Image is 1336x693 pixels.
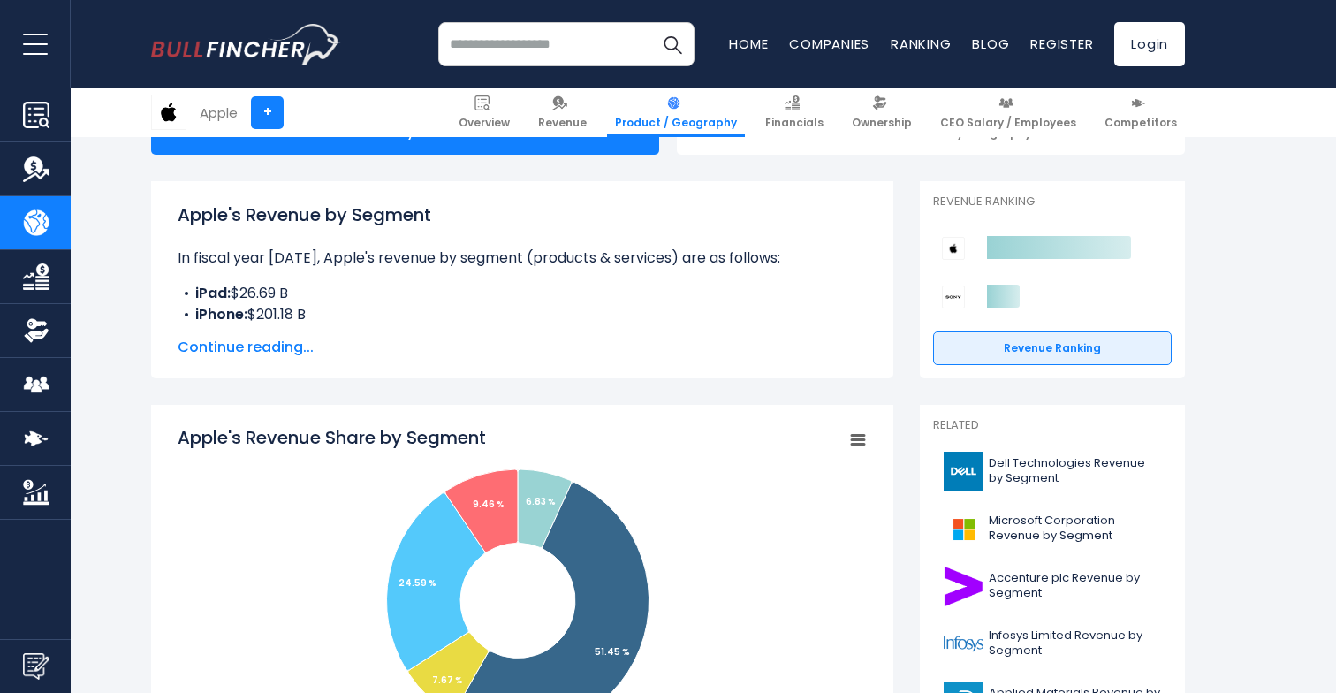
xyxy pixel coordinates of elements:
a: Home [729,34,768,53]
a: Accenture plc Revenue by Segment [933,562,1172,611]
span: Accenture plc Revenue by Segment [989,571,1161,601]
a: Microsoft Corporation Revenue by Segment [933,505,1172,553]
span: Microsoft Corporation Revenue by Segment [989,514,1161,544]
a: Go to homepage [151,24,341,65]
span: Overview [459,116,510,130]
b: iPad: [195,283,231,303]
li: $26.69 B [178,283,867,304]
span: Continue reading... [178,337,867,358]
span: Infosys Limited Revenue by Segment [989,628,1161,659]
tspan: Apple's Revenue Share by Segment [178,425,486,450]
img: ACN logo [944,567,983,606]
tspan: 9.46 % [473,498,505,511]
a: Ranking [891,34,951,53]
span: CEO Salary / Employees [940,116,1076,130]
a: Companies [789,34,869,53]
p: Revenue Ranking [933,194,1172,209]
a: Competitors [1097,88,1185,137]
a: + [251,96,284,129]
a: CEO Salary / Employees [932,88,1084,137]
a: Ownership [844,88,920,137]
p: Related [933,418,1172,433]
span: Revenue [538,116,587,130]
span: Competitors [1104,116,1177,130]
a: Infosys Limited Revenue by Segment [933,620,1172,668]
a: Overview [451,88,518,137]
span: Product / Geography [615,116,737,130]
b: iPhone: [195,304,247,324]
button: Search [650,22,695,66]
p: In fiscal year [DATE], Apple's revenue by segment (products & services) are as follows: [178,247,867,269]
img: INFY logo [944,624,983,664]
a: Revenue Ranking [933,331,1172,365]
div: Apple [200,103,238,123]
tspan: 7.67 % [432,674,463,687]
a: Dell Technologies Revenue by Segment [933,447,1172,496]
span: Dell Technologies Revenue by Segment [989,456,1161,486]
img: Ownership [23,317,49,344]
a: Login [1114,22,1185,66]
a: Register [1030,34,1093,53]
h1: Apple's Revenue by Segment [178,202,867,228]
a: Financials [757,88,831,137]
li: $201.18 B [178,304,867,325]
a: Product / Geography [607,88,745,137]
tspan: 6.83 % [526,495,556,508]
img: DELL logo [944,452,983,491]
img: AAPL logo [152,95,186,129]
span: Ownership [852,116,912,130]
tspan: 24.59 % [399,576,436,590]
tspan: 51.45 % [595,645,630,659]
img: Sony Group Corporation competitors logo [942,286,965,308]
img: MSFT logo [944,509,983,549]
a: Revenue [530,88,595,137]
img: Apple competitors logo [942,237,965,260]
a: Blog [972,34,1009,53]
img: bullfincher logo [151,24,341,65]
span: Financials [765,116,824,130]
